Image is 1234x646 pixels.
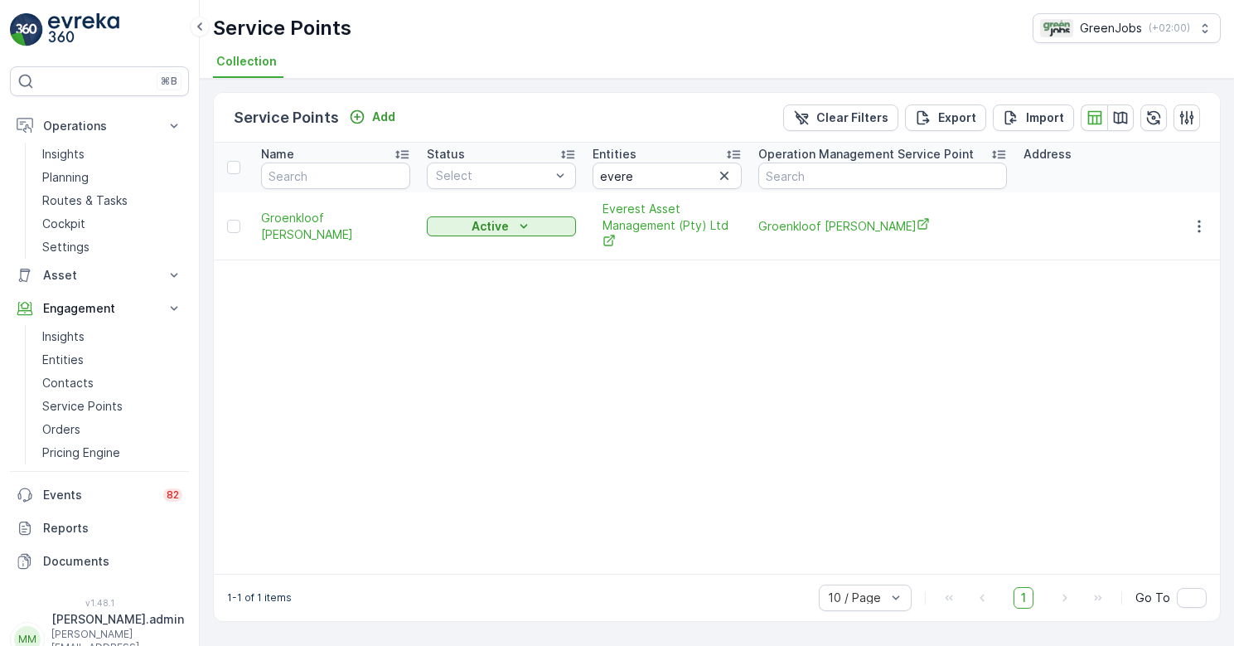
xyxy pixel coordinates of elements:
[472,218,509,235] p: Active
[36,166,189,189] a: Planning
[261,210,410,243] span: Groenkloof [PERSON_NAME]
[758,217,1007,235] a: Groenkloof Chambers
[234,106,339,129] p: Service Points
[1149,22,1190,35] p: ( +02:00 )
[905,104,986,131] button: Export
[1135,590,1170,606] span: Go To
[48,13,119,46] img: logo_light-DOdMpM7g.png
[43,300,156,317] p: Engagement
[993,104,1074,131] button: Import
[43,487,153,503] p: Events
[372,109,395,125] p: Add
[42,352,84,368] p: Entities
[42,328,85,345] p: Insights
[1014,587,1033,609] span: 1
[42,146,85,163] p: Insights
[938,109,976,126] p: Export
[10,598,189,608] span: v 1.48.1
[758,163,1007,189] input: Search
[43,553,182,570] p: Documents
[42,216,85,232] p: Cockpit
[1023,146,1072,163] p: Address
[758,146,974,163] p: Operation Management Service Point
[227,591,292,605] p: 1-1 of 1 items
[10,109,189,143] button: Operations
[36,212,189,236] a: Cockpit
[10,13,43,46] img: logo
[36,236,189,259] a: Settings
[593,163,742,189] input: Search
[36,143,189,166] a: Insights
[43,520,182,537] p: Reports
[816,109,888,126] p: Clear Filters
[10,478,189,512] a: Events82
[42,192,128,209] p: Routes & Tasks
[261,163,410,189] input: Search
[1080,20,1142,36] p: GreenJobs
[227,220,240,233] div: Toggle Row Selected
[1040,19,1073,37] img: Green_Jobs_Logo.png
[167,488,179,502] p: 82
[36,395,189,418] a: Service Points
[10,512,189,545] a: Reports
[36,189,189,212] a: Routes & Tasks
[161,75,177,88] p: ⌘B
[602,201,732,251] a: Everest Asset Management (Pty) Ltd
[10,292,189,325] button: Engagement
[436,168,550,184] p: Select
[427,146,465,163] p: Status
[51,611,184,628] p: [PERSON_NAME].admin
[1026,109,1064,126] p: Import
[261,210,410,243] a: Groenkloof Chambers
[36,348,189,372] a: Entities
[36,325,189,348] a: Insights
[42,239,90,255] p: Settings
[42,169,89,186] p: Planning
[261,146,294,163] p: Name
[10,259,189,292] button: Asset
[213,15,351,41] p: Service Points
[427,216,576,236] button: Active
[10,545,189,578] a: Documents
[36,418,189,441] a: Orders
[593,146,636,163] p: Entities
[42,421,80,438] p: Orders
[216,53,277,70] span: Collection
[342,107,402,127] button: Add
[43,267,156,284] p: Asset
[43,118,156,134] p: Operations
[42,375,94,391] p: Contacts
[36,441,189,464] a: Pricing Engine
[42,444,120,461] p: Pricing Engine
[783,104,898,131] button: Clear Filters
[36,372,189,395] a: Contacts
[1033,13,1221,43] button: GreenJobs(+02:00)
[42,398,123,415] p: Service Points
[758,217,1007,235] span: Groenkloof [PERSON_NAME]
